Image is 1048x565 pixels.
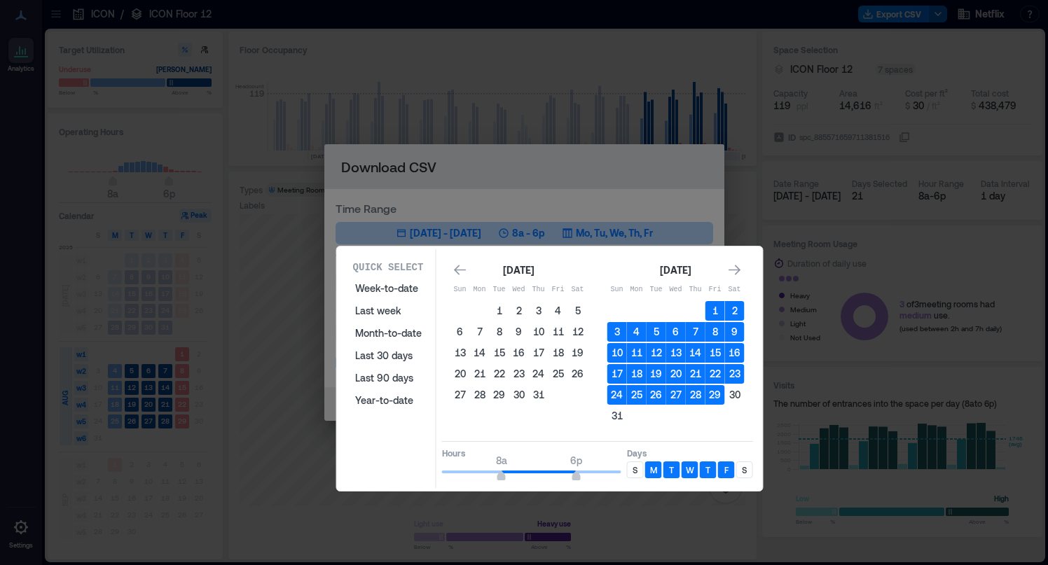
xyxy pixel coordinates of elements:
[647,284,666,295] p: Tue
[705,322,725,342] button: 8
[656,262,696,279] div: [DATE]
[490,280,509,300] th: Tuesday
[666,364,686,384] button: 20
[470,280,490,300] th: Monday
[705,364,725,384] button: 22
[568,301,588,321] button: 5
[450,284,470,295] p: Sun
[347,322,430,344] button: Month-to-date
[725,301,745,321] button: 2
[607,343,627,363] button: 10
[650,464,657,475] p: M
[529,385,549,405] button: 31
[549,322,568,342] button: 11
[347,344,430,367] button: Last 30 days
[442,447,621,459] p: Hours
[647,322,666,342] button: 5
[347,300,430,322] button: Last week
[686,280,705,300] th: Thursday
[470,385,490,405] button: 28
[509,280,529,300] th: Wednesday
[686,364,705,384] button: 21
[705,301,725,321] button: 1
[450,343,470,363] button: 13
[549,284,568,295] p: Fri
[470,343,490,363] button: 14
[509,343,529,363] button: 16
[627,280,647,300] th: Monday
[529,343,549,363] button: 17
[499,262,539,279] div: [DATE]
[549,280,568,300] th: Friday
[529,301,549,321] button: 3
[705,284,725,295] p: Fri
[347,389,430,412] button: Year-to-date
[666,280,686,300] th: Wednesday
[470,322,490,342] button: 7
[705,280,725,300] th: Friday
[490,364,509,384] button: 22
[607,284,627,295] p: Sun
[509,322,529,342] button: 9
[347,277,430,300] button: Week-to-date
[647,385,666,405] button: 26
[724,464,729,475] p: F
[627,343,647,363] button: 11
[490,284,509,295] p: Tue
[470,284,490,295] p: Mon
[742,464,747,475] p: S
[490,385,509,405] button: 29
[568,364,588,384] button: 26
[568,284,588,295] p: Sat
[470,364,490,384] button: 21
[568,322,588,342] button: 12
[725,364,745,384] button: 23
[568,343,588,363] button: 19
[353,260,424,274] p: Quick Select
[725,322,745,342] button: 9
[686,385,705,405] button: 28
[705,343,725,363] button: 15
[627,447,753,459] p: Days
[666,322,686,342] button: 6
[570,454,582,466] span: 6p
[633,464,637,475] p: S
[666,284,686,295] p: Wed
[725,343,745,363] button: 16
[607,322,627,342] button: 3
[627,284,647,295] p: Mon
[529,364,549,384] button: 24
[627,322,647,342] button: 4
[705,464,710,475] p: T
[627,385,647,405] button: 25
[450,280,470,300] th: Sunday
[666,343,686,363] button: 13
[509,301,529,321] button: 2
[686,322,705,342] button: 7
[529,322,549,342] button: 10
[607,280,627,300] th: Sunday
[450,322,470,342] button: 6
[509,364,529,384] button: 23
[725,280,745,300] th: Saturday
[686,464,694,475] p: W
[686,343,705,363] button: 14
[549,364,568,384] button: 25
[669,464,674,475] p: T
[607,364,627,384] button: 17
[347,367,430,389] button: Last 90 days
[450,364,470,384] button: 20
[607,385,627,405] button: 24
[647,364,666,384] button: 19
[450,385,470,405] button: 27
[490,343,509,363] button: 15
[509,284,529,295] p: Wed
[725,385,745,405] button: 30
[490,301,509,321] button: 1
[529,284,549,295] p: Thu
[725,284,745,295] p: Sat
[549,301,568,321] button: 4
[490,322,509,342] button: 8
[607,406,627,426] button: 31
[627,364,647,384] button: 18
